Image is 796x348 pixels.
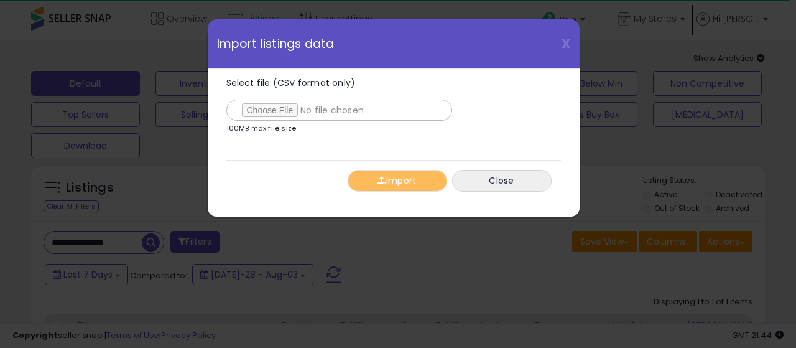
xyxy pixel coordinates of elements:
[226,77,356,89] span: Select file (CSV format only)
[348,170,447,192] button: Import
[226,125,297,132] p: 100MB max file size
[562,35,570,52] span: X
[452,170,552,192] button: Close
[217,38,335,50] span: Import listings data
